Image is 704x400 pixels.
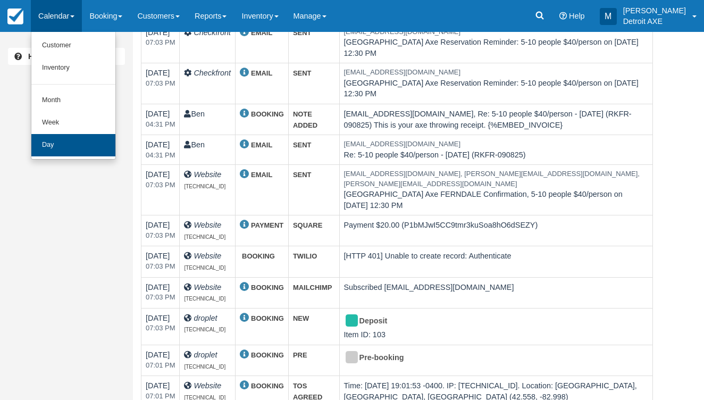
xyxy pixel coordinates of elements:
[242,252,275,260] strong: BOOKING
[146,231,175,241] em: 2025-08-09 19:03:10-0400
[251,171,272,179] strong: EMAIL
[251,141,272,149] strong: EMAIL
[251,69,272,77] strong: EMAIL
[184,296,225,302] span: [TECHNICAL_ID]
[339,104,653,135] td: [EMAIL_ADDRESS][DOMAIN_NAME], Re: 5-10 people $40/person - [DATE] (RKFR-090825) This is your axe ...
[293,110,317,129] strong: NOTE ADDED
[184,327,225,332] span: [TECHNICAL_ID]
[141,165,180,215] td: [DATE]
[146,293,175,303] em: 2025-08-09 19:03:09-0400
[339,215,653,246] td: Payment $20.00 (P1bMJwI5CC9tmr3kuSoa8hO6dSEZY)
[31,32,116,160] ul: Calendar
[600,8,617,25] div: M
[31,112,115,134] a: Week
[251,284,284,291] strong: BOOKING
[251,382,284,390] strong: BOOKING
[194,252,221,260] i: Website
[146,151,175,161] em: 2025-08-10 16:31:27-0400
[141,345,180,376] td: [DATE]
[251,314,284,322] strong: BOOKING
[146,323,175,334] em: 2025-08-09 19:03:08-0400
[293,252,317,260] strong: TWILIO
[251,29,272,37] strong: EMAIL
[31,35,115,57] a: Customer
[339,165,653,215] td: [GEOGRAPHIC_DATA] Axe FERNDALE Confirmation, 5-10 people $40/person on [DATE] 12:30 PM
[184,364,225,370] span: [TECHNICAL_ID]
[180,104,236,135] td: Ben
[31,89,115,112] a: Month
[339,277,653,308] td: Subscribed [EMAIL_ADDRESS][DOMAIN_NAME]
[146,120,175,130] em: 2025-08-10 16:31:27-0400
[569,12,585,20] span: Help
[344,68,649,78] em: [EMAIL_ADDRESS][DOMAIN_NAME]
[623,16,686,27] p: Detroit AXE
[194,351,217,359] i: droplet
[344,349,639,366] div: Pre-booking
[31,57,115,79] a: Inventory
[293,141,312,149] strong: SENT
[28,52,44,61] b: Help
[194,381,221,390] i: Website
[293,284,332,291] strong: MAILCHIMP
[194,69,231,77] i: Checkfront
[141,308,180,345] td: [DATE]
[146,361,175,371] em: 2025-08-09 19:01:53-0400
[146,262,175,272] em: 2025-08-09 19:03:09-0400
[344,169,649,189] em: [EMAIL_ADDRESS][DOMAIN_NAME], [PERSON_NAME][EMAIL_ADDRESS][DOMAIN_NAME], [PERSON_NAME][EMAIL_ADDR...
[180,135,236,165] td: Ben
[339,308,653,345] td: Item ID: 103
[344,139,649,149] em: [EMAIL_ADDRESS][DOMAIN_NAME]
[251,351,284,359] strong: BOOKING
[141,277,180,308] td: [DATE]
[339,135,653,165] td: Re: 5-10 people $40/person - [DATE] (RKFR-090825)
[141,22,180,63] td: [DATE]
[339,246,653,277] td: [HTTP 401] Unable to create record: Authenticate
[141,104,180,135] td: [DATE]
[344,313,639,330] div: Deposit
[31,134,115,156] a: Day
[293,351,307,359] strong: PRE
[339,63,653,104] td: [GEOGRAPHIC_DATA] Axe Reservation Reminder: 5-10 people $40/person on [DATE] 12:30 PM
[146,38,175,48] em: 2025-08-16 19:03:05-0400
[141,246,180,277] td: [DATE]
[8,48,125,65] a: Help
[293,171,312,179] strong: SENT
[141,63,180,104] td: [DATE]
[339,22,653,63] td: [GEOGRAPHIC_DATA] Axe Reservation Reminder: 5-10 people $40/person on [DATE] 12:30 PM
[194,283,221,291] i: Website
[559,12,567,20] i: Help
[251,110,284,118] strong: BOOKING
[184,265,225,271] span: [TECHNICAL_ID]
[194,221,221,229] i: Website
[184,234,225,240] span: [TECHNICAL_ID]
[141,135,180,165] td: [DATE]
[293,29,312,37] strong: SENT
[251,221,283,229] strong: PAYMENT
[141,215,180,246] td: [DATE]
[184,184,225,189] span: [TECHNICAL_ID]
[293,69,312,77] strong: SENT
[146,180,175,190] em: 2025-08-09 19:03:10-0400
[194,314,217,322] i: droplet
[146,79,175,89] em: 2025-08-14 19:03:53-0400
[7,9,23,24] img: checkfront-main-nav-mini-logo.png
[194,28,231,37] i: Checkfront
[293,221,322,229] strong: SQUARE
[293,314,309,322] strong: NEW
[623,5,686,16] p: [PERSON_NAME]
[194,170,221,179] i: Website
